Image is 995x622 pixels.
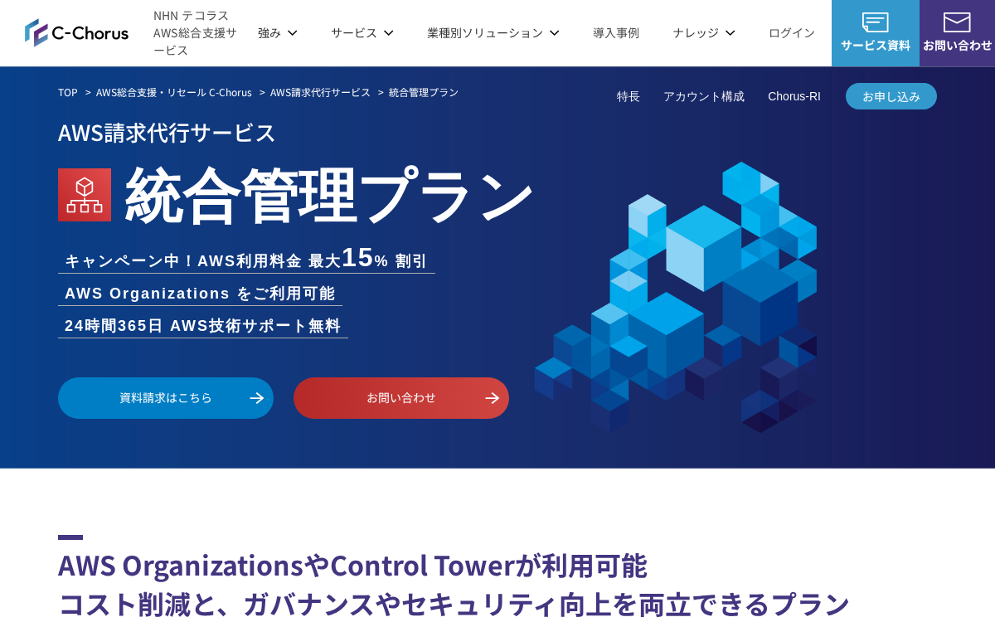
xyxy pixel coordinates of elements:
img: AWS総合支援サービス C-Chorus サービス資料 [862,12,889,32]
p: ナレッジ [672,24,735,41]
a: お申し込み [846,83,937,109]
li: AWS Organizations をご利用可能 [58,283,342,305]
span: NHN テコラス AWS総合支援サービス [153,7,241,59]
li: キャンペーン中！AWS利用料金 最大 % 割引 [58,244,435,273]
span: 15 [342,242,375,272]
a: ログイン [769,24,815,41]
em: 統合管理プラン [124,149,536,234]
span: サービス資料 [832,36,920,54]
p: AWS請求代行サービス [58,114,937,149]
img: AWS Organizations [58,168,111,221]
span: お申し込み [846,88,937,105]
img: AWS総合支援サービス C-Chorus [25,18,129,47]
a: 資料請求はこちら [58,377,274,419]
li: 24時間365日 AWS技術サポート無料 [58,315,348,338]
a: AWS総合支援サービス C-ChorusNHN テコラスAWS総合支援サービス [25,7,241,59]
span: お問い合わせ [920,36,995,54]
a: AWS請求代行サービス [270,85,371,100]
a: アカウント構成 [663,88,745,105]
img: お問い合わせ [944,12,970,32]
a: お問い合わせ [294,377,509,419]
em: 統合管理プラン [389,85,459,99]
p: 強み [258,24,298,41]
a: TOP [58,85,78,100]
a: 特長 [617,88,640,105]
a: 導入事例 [593,24,639,41]
p: サービス [331,24,394,41]
a: AWS総合支援・リセール C-Chorus [96,85,252,100]
p: 業種別ソリューション [427,24,560,41]
a: Chorus-RI [768,88,821,105]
